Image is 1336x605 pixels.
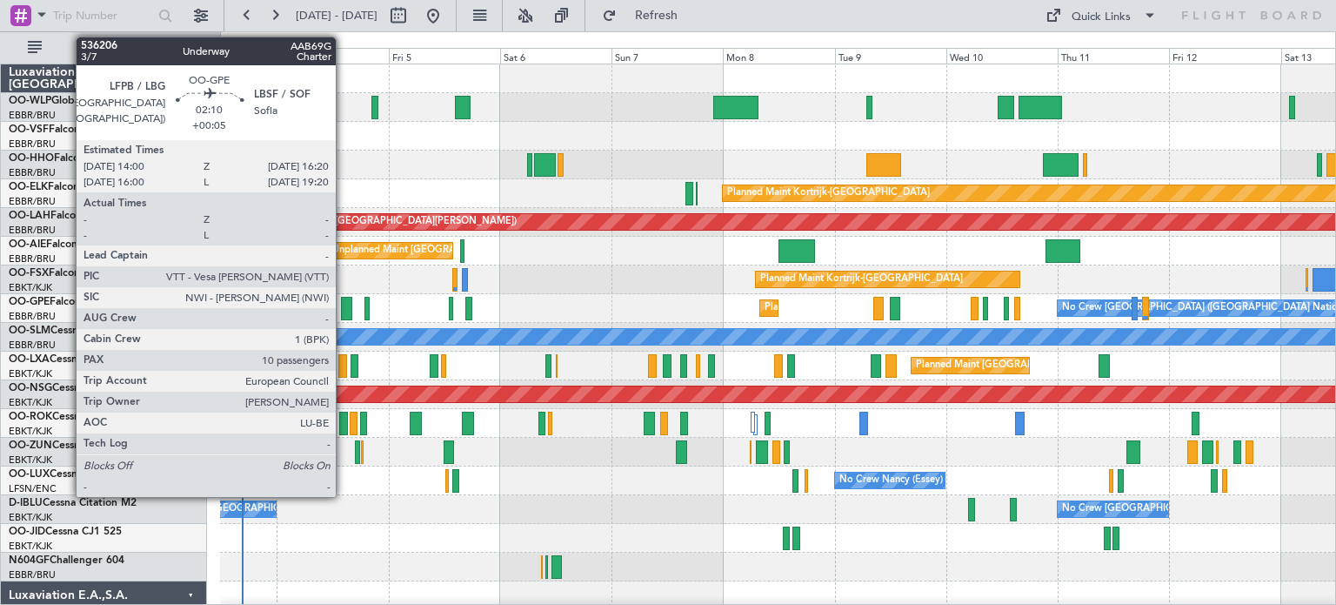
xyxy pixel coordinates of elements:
span: OO-SLM [9,326,50,336]
a: EBBR/BRU [9,339,56,352]
a: OO-ROKCessna Citation CJ4 [9,412,149,422]
a: EBBR/BRU [9,310,56,323]
a: OO-HHOFalcon 8X [9,153,102,164]
a: EBBR/BRU [9,568,56,581]
a: EBBR/BRU [9,224,56,237]
div: [DATE] [224,35,253,50]
span: OO-NSG [9,383,52,393]
span: OO-HHO [9,153,54,164]
a: OO-SLMCessna Citation XLS [9,326,147,336]
span: OO-ELK [9,182,48,192]
span: OO-WLP [9,96,51,106]
span: [DATE] - [DATE] [296,8,377,24]
span: OO-LUX [9,469,50,480]
span: OO-VSF [9,124,49,135]
div: Wed 3 [165,48,277,64]
span: Refresh [620,10,693,22]
input: Trip Number [53,3,153,29]
span: OO-LXA [9,354,50,365]
div: Quick Links [1072,9,1131,26]
a: OO-WLPGlobal 5500 [9,96,110,106]
a: EBKT/KJK [9,367,52,380]
a: EBKT/KJK [9,511,52,524]
button: All Aircraft [19,34,189,62]
a: N604GFChallenger 604 [9,555,124,566]
div: Planned Maint [GEOGRAPHIC_DATA] ([GEOGRAPHIC_DATA] National) [916,353,1231,379]
span: D-IBLU [9,498,43,508]
a: EBKT/KJK [9,281,52,294]
a: OO-ELKFalcon 8X [9,182,96,192]
a: LFSN/ENC [9,482,57,495]
div: Unplanned Maint [GEOGRAPHIC_DATA] ([GEOGRAPHIC_DATA] National) [332,238,659,264]
a: OO-LUXCessna Citation CJ4 [9,469,146,480]
a: OO-LAHFalcon 7X [9,211,98,221]
div: Sat 6 [500,48,611,64]
div: Sun 7 [611,48,723,64]
div: Thu 11 [1058,48,1169,64]
span: OO-GPE [9,297,50,307]
a: EBBR/BRU [9,195,56,208]
a: OO-VSFFalcon 8X [9,124,97,135]
span: OO-FSX [9,268,49,279]
div: Planned Maint Kortrijk-[GEOGRAPHIC_DATA] [727,180,930,206]
a: OO-FSXFalcon 7X [9,268,97,279]
div: No Crew Nancy (Essey) [839,467,943,494]
button: Refresh [594,2,698,30]
span: OO-JID [9,527,45,537]
a: OO-NSGCessna Citation CJ4 [9,383,149,393]
span: OO-ZUN [9,440,52,451]
a: OO-ZUNCessna Citation CJ4 [9,440,149,451]
span: All Aircraft [45,42,184,54]
a: EBKT/KJK [9,454,52,467]
a: OO-AIEFalcon 7X [9,239,94,250]
a: OO-JIDCessna CJ1 525 [9,527,122,537]
div: Planned Maint [PERSON_NAME]-[GEOGRAPHIC_DATA][PERSON_NAME] ([GEOGRAPHIC_DATA][PERSON_NAME]) [3,209,517,235]
span: OO-LAH [9,211,50,221]
div: Fri 5 [389,48,500,64]
div: Mon 8 [723,48,834,64]
a: EBBR/BRU [9,166,56,179]
div: Planned Maint Kortrijk-[GEOGRAPHIC_DATA] [760,266,963,292]
a: EBBR/BRU [9,109,56,122]
button: Quick Links [1037,2,1166,30]
a: EBKT/KJK [9,425,52,438]
a: EBBR/BRU [9,252,56,266]
div: Tue 9 [835,48,946,64]
a: EBBR/BRU [9,138,56,151]
a: OO-LXACessna Citation CJ4 [9,354,146,365]
span: OO-AIE [9,239,46,250]
span: N604GF [9,555,50,566]
a: EBKT/KJK [9,540,52,553]
span: OO-ROK [9,412,52,422]
div: Fri 12 [1169,48,1280,64]
a: D-IBLUCessna Citation M2 [9,498,137,508]
a: OO-GPEFalcon 900EX EASy II [9,297,153,307]
a: EBKT/KJK [9,396,52,409]
div: Wed 10 [946,48,1058,64]
div: No Crew Nancy (Essey) [170,467,273,494]
div: Thu 4 [277,48,388,64]
div: Planned Maint [GEOGRAPHIC_DATA] ([GEOGRAPHIC_DATA] National) [765,295,1079,321]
